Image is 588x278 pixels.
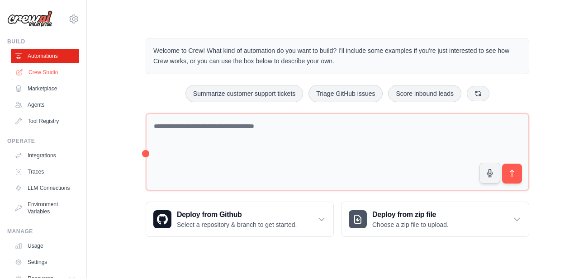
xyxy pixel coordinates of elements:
div: Operate [7,137,79,145]
a: Crew Studio [12,65,80,80]
a: Settings [11,255,79,269]
p: Welcome to Crew! What kind of automation do you want to build? I'll include some examples if you'... [153,46,522,66]
iframe: Chat Widget [543,235,588,278]
h3: Deploy from zip file [372,209,449,220]
a: Usage [11,239,79,253]
button: Summarize customer support tickets [185,85,303,102]
img: Logo [7,10,52,28]
button: Score inbound leads [388,85,461,102]
a: Environment Variables [11,197,79,219]
div: Manage [7,228,79,235]
a: LLM Connections [11,181,79,195]
a: Automations [11,49,79,63]
a: Marketplace [11,81,79,96]
h3: Deploy from Github [177,209,297,220]
a: Integrations [11,148,79,163]
p: Select a repository & branch to get started. [177,220,297,229]
div: Build [7,38,79,45]
a: Traces [11,165,79,179]
a: Agents [11,98,79,112]
button: Triage GitHub issues [308,85,383,102]
p: Choose a zip file to upload. [372,220,449,229]
a: Tool Registry [11,114,79,128]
